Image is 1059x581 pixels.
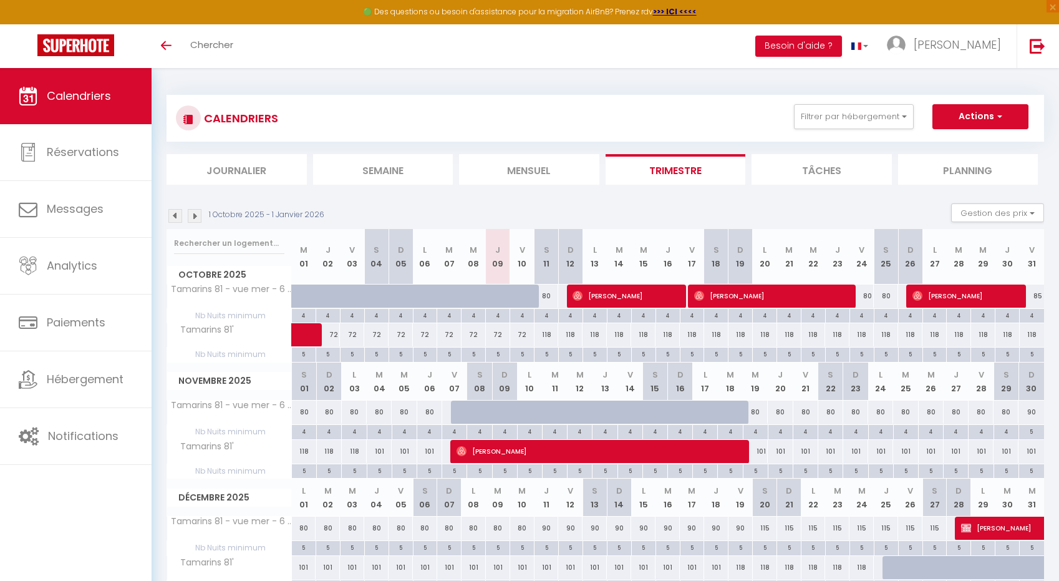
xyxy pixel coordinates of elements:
[849,323,874,346] div: 118
[944,401,969,424] div: 80
[190,38,233,51] span: Chercher
[583,229,607,285] th: 13
[994,401,1018,424] div: 80
[292,348,316,359] div: 5
[632,348,655,359] div: 5
[437,348,461,359] div: 5
[768,363,793,401] th: 20
[777,229,801,285] th: 21
[653,6,697,17] strong: >>> ICI <<<<
[752,154,892,185] li: Tâches
[47,371,123,387] span: Hébergement
[48,428,118,444] span: Notifications
[868,363,893,401] th: 24
[947,229,971,285] th: 28
[583,323,607,346] div: 118
[971,309,995,321] div: 4
[898,154,1038,185] li: Planning
[167,154,307,185] li: Journalier
[849,229,874,285] th: 24
[1030,38,1045,54] img: logout
[352,369,356,381] abbr: L
[803,369,808,381] abbr: V
[843,401,868,424] div: 80
[914,37,1001,52] span: [PERSON_NAME]
[392,425,417,437] div: 4
[826,348,849,359] div: 5
[680,323,704,346] div: 118
[292,229,316,285] th: 01
[413,348,437,359] div: 5
[893,401,918,424] div: 80
[995,309,1019,321] div: 4
[445,244,453,256] abbr: M
[801,309,825,321] div: 4
[902,369,909,381] abbr: M
[704,309,728,321] div: 4
[951,203,1044,222] button: Gestion des prix
[486,348,510,359] div: 5
[927,369,935,381] abbr: M
[912,284,1018,308] span: [PERSON_NAME]
[313,154,453,185] li: Semaine
[778,369,783,381] abbr: J
[801,323,826,346] div: 118
[427,369,432,381] abbr: J
[680,229,704,285] th: 17
[969,401,994,424] div: 80
[365,309,389,321] div: 4
[583,348,607,359] div: 5
[704,323,728,346] div: 118
[510,323,534,346] div: 72
[174,232,284,255] input: Rechercher un logement...
[893,363,918,401] th: 25
[655,229,680,285] th: 16
[878,24,1017,68] a: ... [PERSON_NAME]
[292,363,317,401] th: 01
[417,425,442,437] div: 4
[1018,401,1044,424] div: 90
[517,363,542,401] th: 10
[573,284,678,308] span: [PERSON_NAME]
[1029,244,1035,256] abbr: V
[442,425,467,437] div: 4
[668,425,692,437] div: 4
[375,369,383,381] abbr: M
[899,309,922,321] div: 4
[755,36,842,57] button: Besoin d'aide ?
[459,154,599,185] li: Mensuel
[392,401,417,424] div: 80
[389,348,413,359] div: 5
[592,363,617,401] th: 13
[995,348,1019,359] div: 5
[606,154,746,185] li: Trimestre
[300,244,307,256] abbr: M
[899,348,922,359] div: 5
[413,323,437,346] div: 72
[169,401,294,410] span: Tamarins 81 - vue mer - 6 pers
[462,323,486,346] div: 72
[316,229,340,285] th: 02
[292,401,317,424] div: 80
[417,401,442,424] div: 80
[520,244,525,256] abbr: V
[677,369,684,381] abbr: D
[752,369,759,381] abbr: M
[825,229,849,285] th: 23
[743,425,768,437] div: 4
[794,104,914,129] button: Filtrer par hébergement
[437,323,462,346] div: 72
[704,229,728,285] th: 18
[919,401,944,424] div: 80
[954,369,959,381] abbr: J
[47,88,111,104] span: Calendriers
[583,309,607,321] div: 4
[568,244,574,256] abbr: D
[668,363,693,401] th: 16
[979,244,987,256] abbr: M
[317,425,341,437] div: 4
[367,401,392,424] div: 80
[551,369,559,381] abbr: M
[835,244,840,256] abbr: J
[979,369,984,381] abbr: V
